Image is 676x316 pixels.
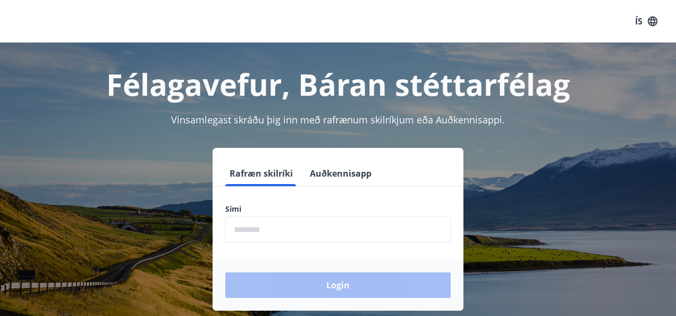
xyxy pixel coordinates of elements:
[13,64,663,104] h1: Félagavefur, Báran stéttarfélag
[306,161,376,186] button: Auðkennisapp
[225,161,297,186] button: Rafræn skilríki
[171,113,505,126] span: Vinsamlegast skráðu þig inn með rafrænum skilríkjum eða Auðkennisappi.
[225,204,451,214] label: Sími
[629,12,663,31] button: ÍS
